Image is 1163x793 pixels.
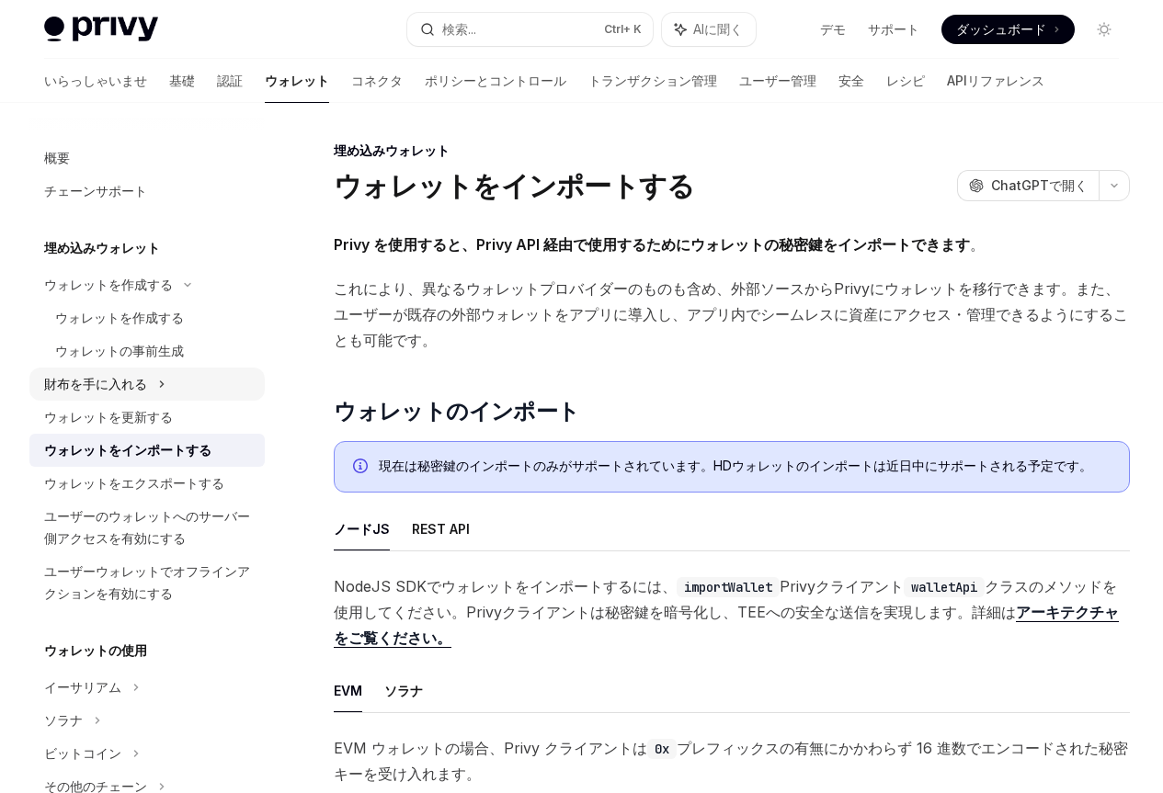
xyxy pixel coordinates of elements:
[384,669,423,712] button: ソラナ
[29,142,265,175] a: 概要
[265,59,329,103] a: ウォレット
[970,235,985,254] font: 。
[44,563,250,601] font: ユーザーウォレットでオフラインアクションを有効にする
[947,73,1044,88] font: APIリファレンス
[44,59,147,103] a: いらっしゃいませ
[29,500,265,555] a: ユーザーのウォレットへのサーバー側アクセスを有効にする
[947,59,1044,103] a: APIリファレンス
[886,73,925,88] font: レシピ
[334,739,1128,783] font: プレフィックスの有無にかかわらず 16 進数でエンコードされた秘密キーを受け入れます。
[29,467,265,500] a: ウォレットをエクスポートする
[693,21,743,37] font: AIに聞く
[991,177,1088,193] font: ChatGPTで開く
[44,508,250,546] font: ユーザーのウォレットへのサーバー側アクセスを有効にする
[604,22,623,36] font: Ctrl
[334,398,579,425] font: ウォレットのインポート
[44,679,121,695] font: イーサリアム
[44,150,70,165] font: 概要
[623,22,642,36] font: + K
[29,175,265,208] a: チェーンサポート
[588,73,717,88] font: トランザクション管理
[351,59,403,103] a: コネクタ
[44,642,147,658] font: ウォレットの使用
[412,521,470,537] font: REST API
[334,235,970,254] font: Privy を使用すると、Privy API 経由で使用するためにウォレットの秘密鍵をインポートできます
[334,279,1128,349] font: これにより、異なるウォレットプロバイダーのものも含め、外部ソースからPrivyにウォレットを移行できます。また、ユーザーが既存の外部ウォレットをアプリに導入し、アプリ内でシームレスに資産にアクセ...
[956,21,1046,37] font: ダッシュボード
[44,442,211,458] font: ウォレットをインポートする
[425,59,566,103] a: ポリシーとコントロール
[351,73,403,88] font: コネクタ
[442,21,476,37] font: 検索...
[384,683,423,698] font: ソラナ
[407,13,653,46] button: 検索...Ctrl+ K
[29,434,265,467] a: ウォレットをインポートする
[29,555,265,610] a: ユーザーウォレットでオフラインアクションを有効にする
[265,73,329,88] font: ウォレット
[29,401,265,434] a: ウォレットを更新する
[972,603,1016,621] font: 詳細は
[820,21,846,37] font: デモ
[904,577,985,597] code: walletApi
[353,459,371,477] svg: 情報
[44,17,158,42] img: ライトロゴ
[334,669,362,712] button: EVM
[44,745,121,761] font: ビットコイン
[588,59,717,103] a: トランザクション管理
[868,21,919,37] font: サポート
[29,334,265,368] a: ウォレットの事前生成
[820,20,846,39] a: デモ
[169,59,195,103] a: 基礎
[838,59,864,103] a: 安全
[334,507,390,550] button: ノードJS
[334,577,677,595] font: NodeJS SDKでウォレットをインポートするには、
[334,683,362,698] font: EVM
[44,240,160,255] font: 埋め込みウォレット
[55,310,184,325] font: ウォレットを作成する
[334,169,694,202] font: ウォレットをインポートする
[677,577,780,597] code: importWallet
[647,739,677,759] code: 0x
[44,277,173,292] font: ウォレットを作成する
[412,507,470,550] button: REST API
[739,59,816,103] a: ユーザー管理
[780,577,904,595] font: Privyクライアント
[44,183,147,198] font: チェーンサポート
[334,739,647,757] font: EVM ウォレットの場合、Privy クライアントは
[957,170,1099,201] button: ChatGPTで開く
[55,343,184,358] font: ウォレットの事前生成
[1089,15,1119,44] button: ダークモードを切り替える
[217,59,243,103] a: 認証
[29,301,265,334] a: ウォレットを作成する
[44,376,147,391] font: 財布を手に入れる
[662,13,756,46] button: AIに聞く
[44,712,83,728] font: ソラナ
[838,73,864,88] font: 安全
[868,20,919,39] a: サポート
[941,15,1075,44] a: ダッシュボード
[44,409,173,425] font: ウォレットを更新する
[217,73,243,88] font: 認証
[886,59,925,103] a: レシピ
[44,73,147,88] font: いらっしゃいませ
[169,73,195,88] font: 基礎
[739,73,816,88] font: ユーザー管理
[425,73,566,88] font: ポリシーとコントロール
[379,458,1092,473] font: 現在は秘密鍵のインポートのみがサポートされています。HDウォレットのインポートは近日中にサポートされる予定です。
[44,475,224,491] font: ウォレットをエクスポートする
[334,142,450,158] font: 埋め込みウォレット
[334,521,390,537] font: ノードJS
